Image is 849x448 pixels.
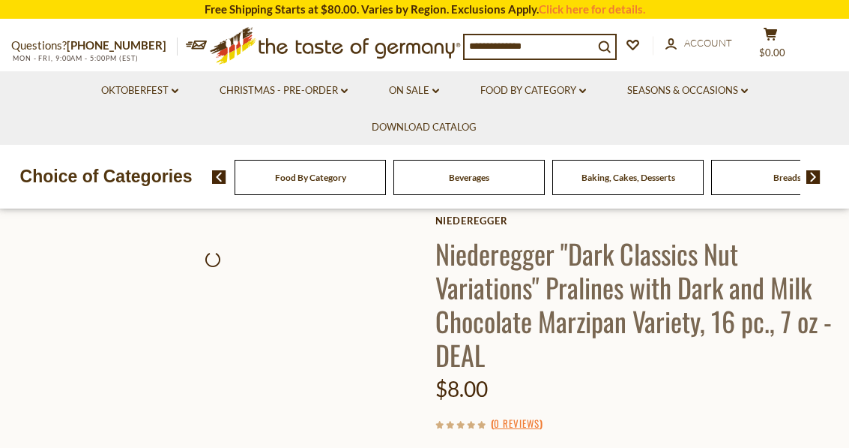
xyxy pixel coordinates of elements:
[665,35,732,52] a: Account
[748,27,793,65] button: $0.00
[627,83,748,99] a: Seasons & Occasions
[67,38,166,52] a: [PHONE_NUMBER]
[494,416,540,432] a: 0 Reviews
[684,37,732,49] span: Account
[806,170,821,184] img: next arrow
[101,83,178,99] a: Oktoberfest
[275,172,346,183] a: Food By Category
[491,416,543,431] span: ( )
[11,36,178,56] p: Questions?
[435,215,838,227] a: Niederegger
[11,54,139,62] span: MON - FRI, 9:00AM - 5:00PM (EST)
[480,83,586,99] a: Food By Category
[773,172,801,183] a: Breads
[759,47,785,59] span: $0.00
[389,83,439,99] a: On Sale
[435,236,838,371] h1: Niederegger "Dark Classics Nut Variations" Pralines with Dark and Milk Chocolate Marzipan Variety...
[539,2,645,16] a: Click here for details.
[435,376,488,401] span: $8.00
[220,83,348,99] a: Christmas - PRE-ORDER
[212,170,226,184] img: previous arrow
[449,172,489,183] a: Beverages
[581,172,675,183] a: Baking, Cakes, Desserts
[372,119,477,136] a: Download Catalog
